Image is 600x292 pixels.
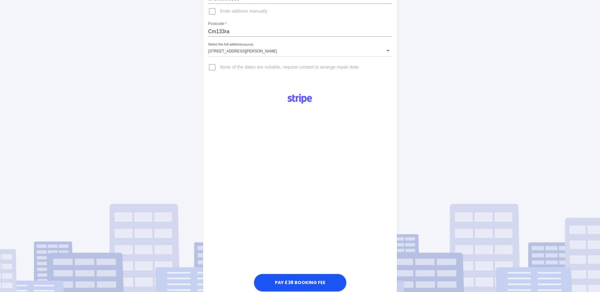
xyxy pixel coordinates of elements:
iframe: Secure payment input frame [252,108,347,272]
label: Postcode [208,21,226,27]
button: Pay £38 Booking Fee [254,274,346,291]
div: [STREET_ADDRESS][PERSON_NAME] [208,45,392,56]
span: Enter address manually [220,8,267,15]
img: Logo [284,91,316,106]
span: None of the dates are suitable, request contact to arrange repair date. [220,64,360,70]
label: Select the full address [208,42,253,47]
small: (required) [242,43,253,46]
